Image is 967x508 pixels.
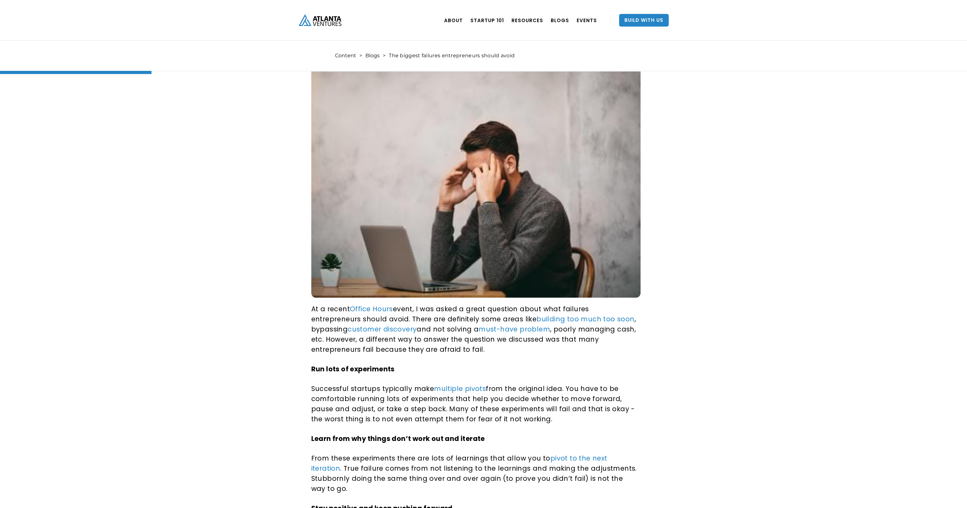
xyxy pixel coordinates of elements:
div: > [383,53,386,59]
strong: Learn from why things don’t work out and iterate [311,434,485,443]
a: Content [335,53,356,59]
a: multiple pivots [434,384,486,393]
a: ABOUT [444,11,463,29]
p: At a recent event, I was asked a great question about what failures entrepreneurs should avoid. T... [311,304,638,355]
a: customer discovery [348,325,417,334]
a: must-have problem [479,325,550,334]
a: Blogs [365,53,380,59]
div: The biggest failures entrepreneurs should avoid [389,53,515,59]
p: Successful startups typically make from the original idea. You have to be comfortable running lot... [311,384,638,424]
a: Office Hours [350,304,393,313]
a: BLOGS [551,11,569,29]
strong: Run lots of experiments [311,364,395,374]
a: pivot to the next iteration [311,454,607,473]
div: > [359,53,362,59]
a: RESOURCES [511,11,543,29]
a: Startup 101 [470,11,504,29]
a: EVENTS [577,11,597,29]
a: Build With Us [619,14,669,27]
p: From these experiments there are lots of learnings that allow you to . True failure comes from no... [311,453,638,494]
a: building too much too soon [536,314,634,324]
